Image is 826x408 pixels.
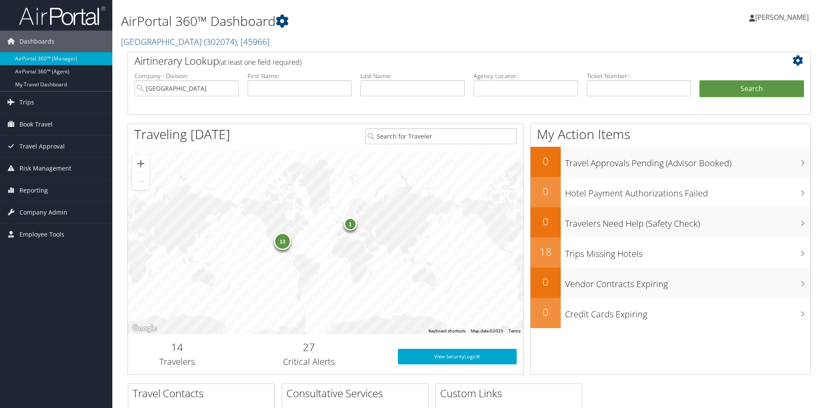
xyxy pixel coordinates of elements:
[365,128,517,144] input: Search for Traveler
[19,6,105,26] img: airportal-logo.png
[531,214,561,229] h2: 0
[531,237,810,268] a: 18Trips Missing Hotels
[19,31,54,52] span: Dashboards
[248,72,352,80] label: First Name:
[565,213,810,230] h3: Travelers Need Help (Safety Check)
[531,207,810,237] a: 0Travelers Need Help (Safety Check)
[565,304,810,320] h3: Credit Cards Expiring
[134,125,230,143] h1: Traveling [DATE]
[130,323,159,334] a: Open this area in Google Maps (opens a new window)
[565,274,810,290] h3: Vendor Contracts Expiring
[19,136,65,157] span: Travel Approval
[508,329,521,333] a: Terms (opens in new tab)
[531,298,810,328] a: 0Credit Cards Expiring
[19,92,34,113] span: Trips
[699,80,804,98] button: Search
[755,13,809,22] span: [PERSON_NAME]
[531,125,810,143] h1: My Action Items
[531,244,561,259] h2: 18
[440,386,582,401] h2: Custom Links
[19,114,53,135] span: Book Travel
[19,224,64,245] span: Employee Tools
[531,184,561,199] h2: 0
[587,72,691,80] label: Ticket Number:
[471,329,503,333] span: Map data ©2025
[274,232,291,250] div: 13
[133,386,274,401] h2: Travel Contacts
[398,349,517,364] a: View SecurityLogic®
[531,275,561,289] h2: 0
[344,217,357,230] div: 1
[233,356,385,368] h3: Critical Alerts
[286,386,428,401] h2: Consultative Services
[134,340,220,354] h2: 14
[360,72,465,80] label: Last Name:
[132,173,149,190] button: Zoom out
[531,154,561,168] h2: 0
[19,202,67,223] span: Company Admin
[132,155,149,172] button: Zoom in
[565,153,810,169] h3: Travel Approvals Pending (Advisor Booked)
[429,328,466,334] button: Keyboard shortcuts
[531,268,810,298] a: 0Vendor Contracts Expiring
[565,183,810,199] h3: Hotel Payment Authorizations Failed
[204,36,237,47] span: ( 302074 )
[121,36,270,47] a: [GEOGRAPHIC_DATA]
[134,72,239,80] label: Company - Division:
[749,4,817,30] a: [PERSON_NAME]
[233,340,385,354] h2: 27
[19,158,71,179] span: Risk Management
[531,177,810,207] a: 0Hotel Payment Authorizations Failed
[565,244,810,260] h3: Trips Missing Hotels
[134,356,220,368] h3: Travelers
[531,147,810,177] a: 0Travel Approvals Pending (Advisor Booked)
[531,305,561,319] h2: 0
[121,12,585,30] h1: AirPortal 360™ Dashboard
[19,180,48,201] span: Reporting
[237,36,270,47] span: , [ 45966 ]
[130,323,159,334] img: Google
[134,54,747,68] h2: Airtinerary Lookup
[473,72,578,80] label: Agency Locator:
[219,57,302,67] span: (at least one field required)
